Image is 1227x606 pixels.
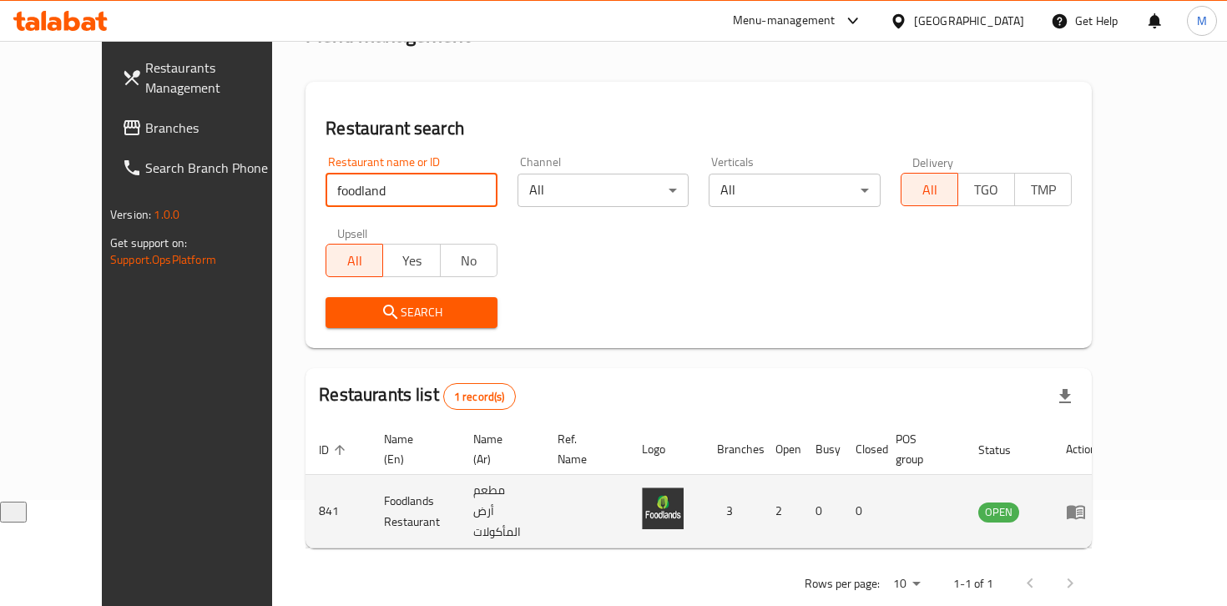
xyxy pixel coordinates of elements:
[460,475,544,548] td: مطعم أرض المأكولات
[842,475,882,548] td: 0
[802,475,842,548] td: 0
[1197,12,1207,30] span: M
[762,475,802,548] td: 2
[805,573,880,594] p: Rows per page:
[978,502,1019,522] span: OPEN
[953,573,993,594] p: 1-1 of 1
[642,487,684,529] img: Foodlands Restaurant
[733,11,836,31] div: Menu-management
[305,475,371,548] td: 841
[914,12,1024,30] div: [GEOGRAPHIC_DATA]
[886,572,927,597] div: Rows per page:
[371,475,460,548] td: Foodlands Restaurant
[704,475,762,548] td: 3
